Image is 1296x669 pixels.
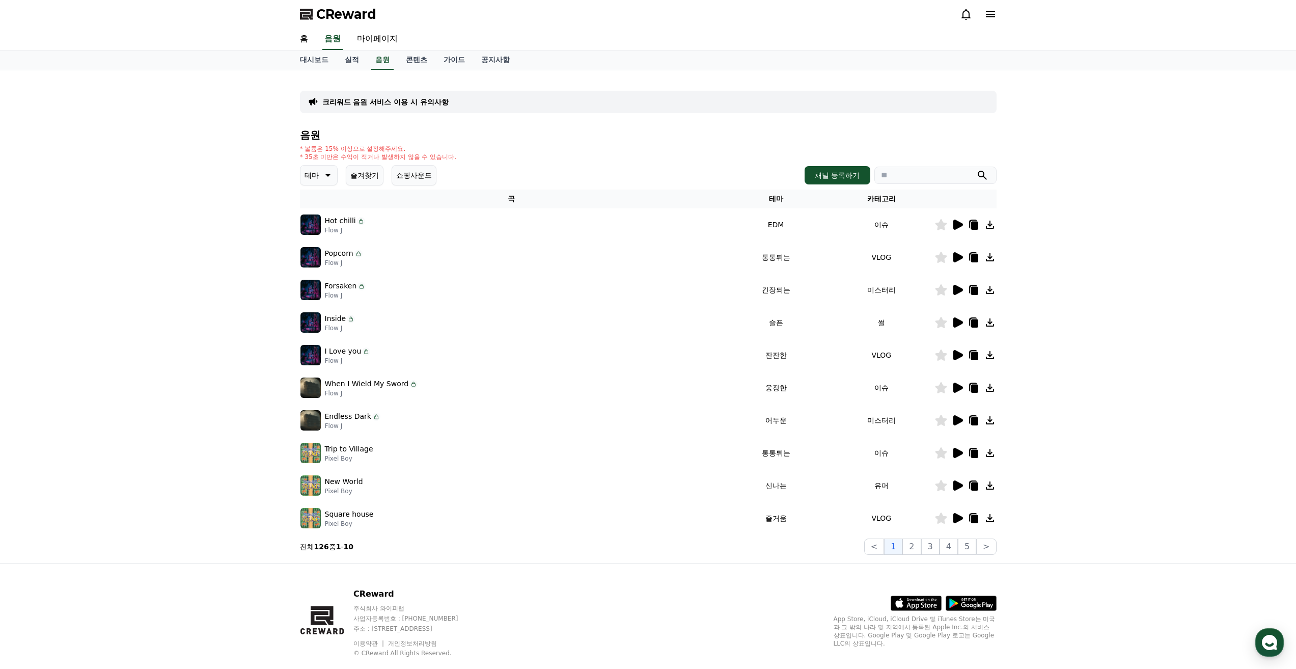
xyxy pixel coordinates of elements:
a: 대화 [67,323,131,349]
td: 썰 [829,306,934,339]
img: music [300,345,321,365]
span: 설정 [157,338,170,346]
a: 콘텐츠 [398,50,435,70]
a: 설정 [131,323,196,349]
p: © CReward All Rights Reserved. [353,649,478,657]
p: Flow J [325,357,371,365]
strong: 1 [336,543,341,551]
a: 홈 [292,29,316,50]
p: Pixel Boy [325,454,373,463]
p: Pixel Boy [325,487,363,495]
p: Trip to Village [325,444,373,454]
span: 홈 [32,338,38,346]
th: 곡 [300,190,723,208]
p: 사업자등록번호 : [PHONE_NUMBER] [353,614,478,623]
button: 쇼핑사운드 [392,165,436,185]
td: 신나는 [723,469,829,502]
td: VLOG [829,502,934,534]
p: Endless Dark [325,411,371,422]
img: music [300,378,321,398]
p: 주식회사 와이피랩 [353,604,478,612]
td: 이슈 [829,208,934,241]
strong: 126 [314,543,329,551]
p: I Love you [325,346,362,357]
td: 유머 [829,469,934,502]
p: CReward [353,588,478,600]
p: When I Wield My Sword [325,379,409,389]
a: 가이드 [435,50,473,70]
p: Flow J [325,324,355,332]
button: 3 [921,539,940,555]
td: 이슈 [829,437,934,469]
a: 음원 [371,50,394,70]
span: CReward [316,6,376,22]
button: 4 [940,539,958,555]
button: 채널 등록하기 [805,166,870,184]
p: 테마 [305,168,319,182]
p: Forsaken [325,281,357,291]
p: Square house [325,509,374,520]
td: EDM [723,208,829,241]
img: music [300,312,321,333]
span: 대화 [93,339,105,347]
strong: 10 [344,543,353,551]
p: New World [325,476,363,487]
button: > [976,539,996,555]
a: 대시보드 [292,50,337,70]
td: 웅장한 [723,371,829,404]
button: 1 [884,539,902,555]
p: App Store, iCloud, iCloud Drive 및 iTunes Store는 미국과 그 밖의 나라 및 지역에서 등록된 Apple Inc.의 서비스 상표입니다. Goo... [834,615,997,648]
td: VLOG [829,339,934,371]
td: 긴장되는 [723,274,829,306]
td: 미스터리 [829,404,934,437]
a: CReward [300,6,376,22]
p: 전체 중 - [300,542,354,552]
p: Pixel Boy [325,520,374,528]
p: Popcorn [325,248,353,259]
button: 2 [902,539,921,555]
p: * 볼륨은 15% 이상으로 설정해주세요. [300,145,457,153]
p: Inside [325,313,346,324]
td: 미스터리 [829,274,934,306]
th: 테마 [723,190,829,208]
p: * 35초 미만은 수익이 적거나 발생하지 않을 수 있습니다. [300,153,457,161]
img: music [300,508,321,528]
img: music [300,215,321,235]
td: 어두운 [723,404,829,437]
a: 크리워드 음원 서비스 이용 시 유의사항 [322,97,449,107]
button: 즐겨찾기 [346,165,383,185]
a: 이용약관 [353,640,385,647]
p: Flow J [325,226,365,234]
td: VLOG [829,241,934,274]
td: 통통튀는 [723,241,829,274]
a: 실적 [337,50,367,70]
img: music [300,280,321,300]
img: music [300,247,321,267]
p: Flow J [325,389,418,397]
img: music [300,475,321,496]
th: 카테고리 [829,190,934,208]
img: music [300,443,321,463]
p: Flow J [325,422,380,430]
td: 통통튀는 [723,437,829,469]
p: 주소 : [STREET_ADDRESS] [353,625,478,633]
button: 5 [958,539,976,555]
a: 음원 [322,29,343,50]
button: < [864,539,884,555]
a: 공지사항 [473,50,518,70]
h4: 음원 [300,129,997,141]
td: 즐거움 [723,502,829,534]
td: 슬픈 [723,306,829,339]
a: 개인정보처리방침 [388,640,437,647]
p: Hot chilli [325,216,356,226]
td: 이슈 [829,371,934,404]
a: 홈 [3,323,67,349]
button: 테마 [300,165,338,185]
p: Flow J [325,259,363,267]
p: Flow J [325,291,366,300]
img: music [300,410,321,431]
a: 마이페이지 [349,29,406,50]
td: 잔잔한 [723,339,829,371]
